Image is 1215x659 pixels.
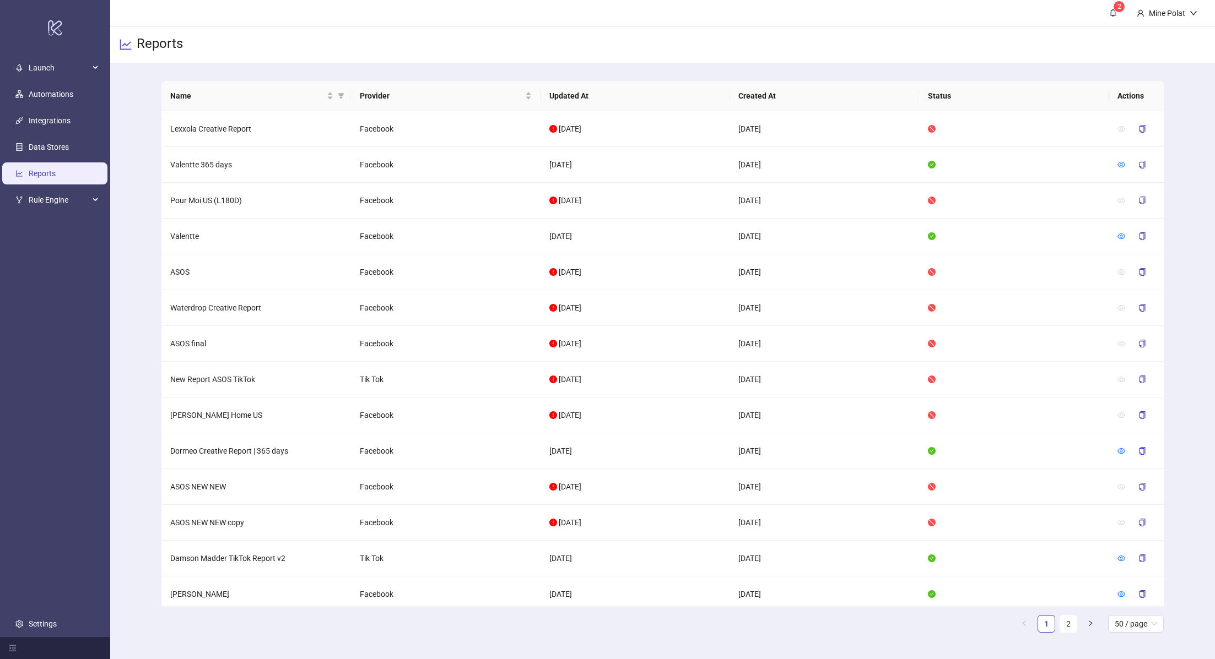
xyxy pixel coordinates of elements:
[730,111,919,147] td: [DATE]
[1117,304,1125,312] span: eye
[1130,478,1155,495] button: copy
[29,189,89,211] span: Rule Engine
[351,290,541,326] td: Facebook
[1117,411,1125,419] span: eye
[549,304,557,312] span: exclamation-circle
[559,268,581,276] span: [DATE]
[730,81,919,111] th: Created At
[1130,263,1155,281] button: copy
[1016,615,1033,633] li: Previous Page
[29,57,89,79] span: Launch
[549,375,557,383] span: exclamation-circle
[351,576,541,612] td: Facebook
[119,38,132,51] span: line-chart
[1117,519,1125,526] span: eye
[351,111,541,147] td: Facebook
[161,81,351,111] th: Name
[928,125,936,133] span: stop
[730,326,919,362] td: [DATE]
[730,469,919,505] td: [DATE]
[928,304,936,312] span: stop
[730,147,919,183] td: [DATE]
[1117,3,1121,10] span: 2
[1138,340,1146,347] span: copy
[1117,160,1125,169] a: eye
[1144,7,1190,19] div: Mine Polat
[928,375,936,383] span: stop
[1117,375,1125,383] span: eye
[1117,590,1125,598] a: eye
[1138,268,1146,276] span: copy
[1117,161,1125,168] span: eye
[351,81,541,111] th: Provider
[137,35,183,54] h3: Reports
[1130,335,1155,352] button: copy
[1138,590,1146,598] span: copy
[919,81,1109,111] th: Status
[541,81,730,111] th: Updated At
[549,519,557,526] span: exclamation-circle
[161,326,351,362] td: ASOS final
[1117,232,1125,241] a: eye
[559,303,581,312] span: [DATE]
[928,232,936,240] span: check-circle
[1082,615,1099,633] button: right
[1016,615,1033,633] button: left
[1130,585,1155,603] button: copy
[730,541,919,576] td: [DATE]
[1060,616,1077,632] a: 2
[559,482,581,491] span: [DATE]
[559,339,581,348] span: [DATE]
[1117,554,1125,562] span: eye
[541,219,730,254] td: [DATE]
[351,183,541,219] td: Facebook
[1130,549,1155,567] button: copy
[351,219,541,254] td: Facebook
[29,90,73,99] a: Automations
[1109,81,1164,111] th: Actions
[29,143,69,151] a: Data Stores
[360,90,523,102] span: Provider
[161,183,351,219] td: Pour Moi US (L180D)
[351,254,541,290] td: Facebook
[559,411,581,420] span: [DATE]
[928,161,936,168] span: check-circle
[1138,197,1146,204] span: copy
[351,362,541,397] td: Tik Tok
[1117,483,1125,491] span: eye
[1021,620,1028,627] span: left
[1117,232,1125,240] span: eye
[730,576,919,612] td: [DATE]
[161,469,351,505] td: ASOS NEW NEW
[1138,411,1146,419] span: copy
[549,340,557,347] span: exclamation-circle
[15,196,23,204] span: fork
[1130,156,1155,173] button: copy
[161,505,351,541] td: ASOS NEW NEW copy
[351,433,541,469] td: Facebook
[730,397,919,433] td: [DATE]
[1117,446,1125,455] a: eye
[1130,406,1155,424] button: copy
[1117,268,1125,276] span: eye
[730,254,919,290] td: [DATE]
[1117,554,1125,563] a: eye
[1190,9,1197,17] span: down
[1138,161,1146,168] span: copy
[1138,447,1146,455] span: copy
[161,541,351,576] td: Damson Madder TikTok Report v2
[29,619,57,628] a: Settings
[1087,620,1094,627] span: right
[549,125,557,133] span: exclamation-circle
[928,483,936,491] span: stop
[1138,483,1146,491] span: copy
[1130,299,1155,317] button: copy
[1130,442,1155,460] button: copy
[161,290,351,326] td: Waterdrop Creative Report
[1138,519,1146,526] span: copy
[1137,9,1144,17] span: user
[1060,615,1077,633] li: 2
[1114,1,1125,12] sup: 2
[29,169,56,178] a: Reports
[559,375,581,384] span: [DATE]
